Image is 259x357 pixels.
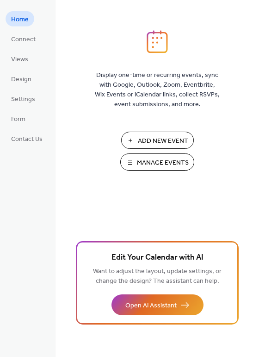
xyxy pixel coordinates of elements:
[11,15,29,25] span: Home
[11,35,36,45] span: Connect
[11,115,25,124] span: Form
[6,91,41,106] a: Settings
[125,301,177,311] span: Open AI Assistant
[6,71,37,86] a: Design
[111,294,203,315] button: Open AI Assistant
[11,75,31,84] span: Design
[11,134,43,144] span: Contact Us
[6,111,31,126] a: Form
[121,132,194,149] button: Add New Event
[6,51,34,66] a: Views
[6,11,34,26] a: Home
[11,95,35,104] span: Settings
[93,265,222,287] span: Want to adjust the layout, update settings, or change the design? The assistant can help.
[138,136,188,146] span: Add New Event
[120,153,194,171] button: Manage Events
[95,70,220,109] span: Display one-time or recurring events, sync with Google, Outlook, Zoom, Eventbrite, Wix Events or ...
[111,251,203,264] span: Edit Your Calendar with AI
[6,131,48,146] a: Contact Us
[147,30,168,53] img: logo_icon.svg
[137,158,189,168] span: Manage Events
[11,55,28,64] span: Views
[6,31,41,46] a: Connect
